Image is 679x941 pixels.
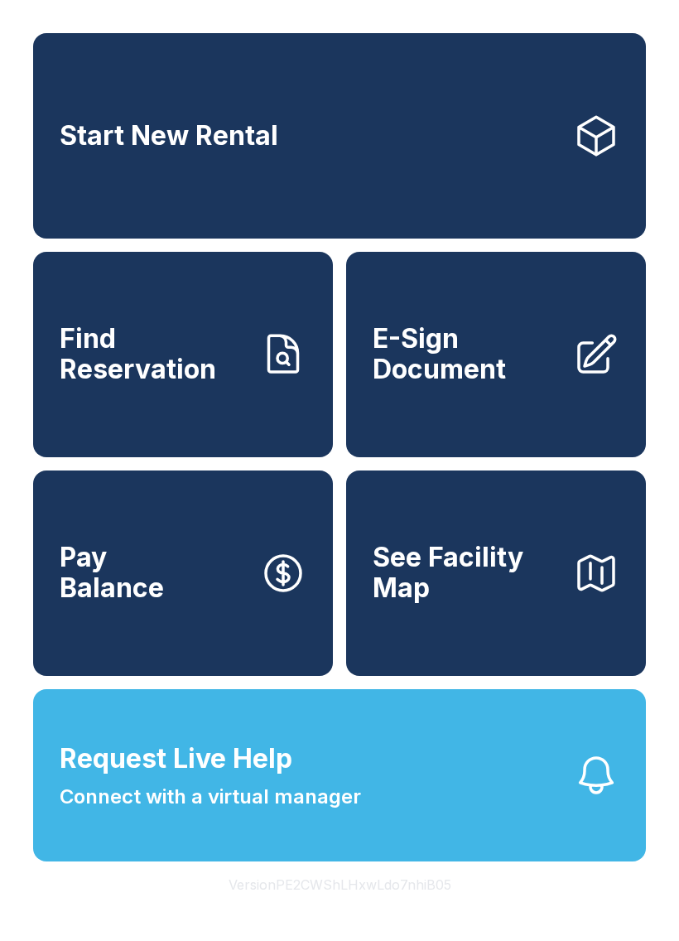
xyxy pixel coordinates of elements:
span: See Facility Map [373,543,560,603]
button: Request Live HelpConnect with a virtual manager [33,689,646,861]
a: Find Reservation [33,252,333,457]
a: PayBalance [33,470,333,676]
span: Request Live Help [60,739,292,779]
span: Find Reservation [60,324,247,384]
span: Connect with a virtual manager [60,782,361,812]
span: E-Sign Document [373,324,560,384]
span: Pay Balance [60,543,164,603]
button: VersionPE2CWShLHxwLdo7nhiB05 [215,861,465,908]
button: See Facility Map [346,470,646,676]
a: Start New Rental [33,33,646,239]
span: Start New Rental [60,121,278,152]
a: E-Sign Document [346,252,646,457]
